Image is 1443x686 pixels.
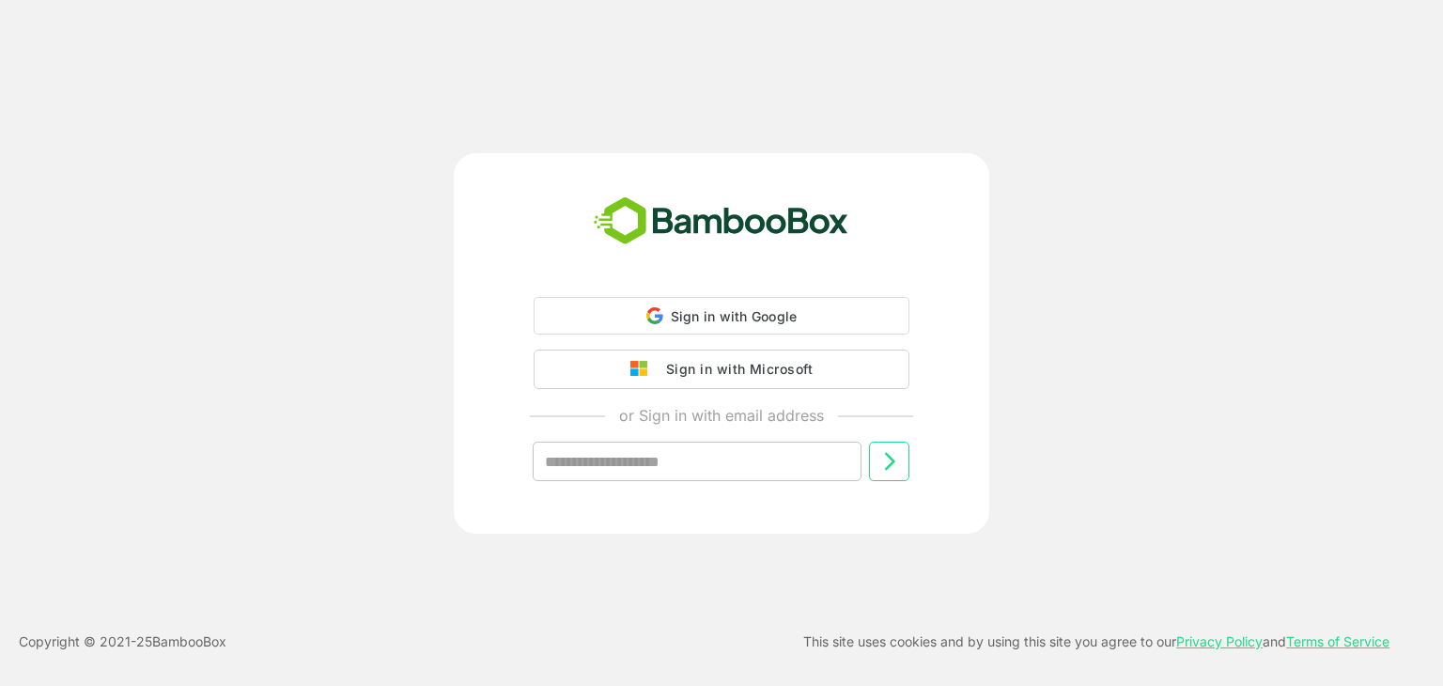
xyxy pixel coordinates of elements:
[19,631,226,653] p: Copyright © 2021- 25 BambooBox
[534,350,909,389] button: Sign in with Microsoft
[1176,633,1263,649] a: Privacy Policy
[619,404,824,427] p: or Sign in with email address
[534,297,909,335] div: Sign in with Google
[671,308,798,324] span: Sign in with Google
[657,357,813,382] div: Sign in with Microsoft
[583,191,859,253] img: bamboobox
[803,631,1389,653] p: This site uses cookies and by using this site you agree to our and
[630,361,657,378] img: google
[1286,633,1389,649] a: Terms of Service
